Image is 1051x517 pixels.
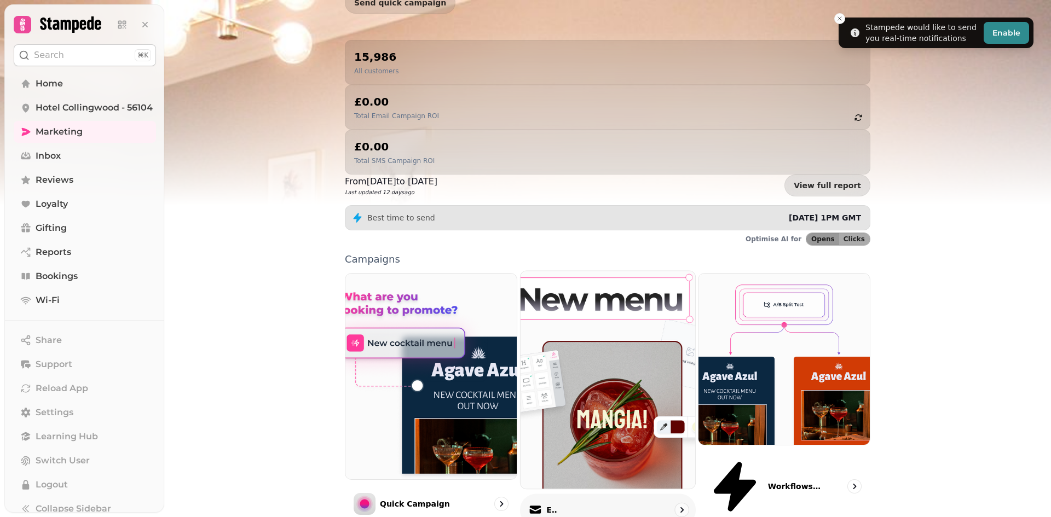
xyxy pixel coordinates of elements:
a: Gifting [14,217,156,239]
p: Total SMS Campaign ROI [354,156,435,165]
span: Bookings [36,270,78,283]
p: Workflows (coming soon) [768,481,823,492]
span: Collapse Sidebar [36,502,111,515]
a: Reviews [14,169,156,191]
span: Clicks [844,236,865,242]
button: Support [14,353,156,375]
img: Email [512,260,704,500]
p: Best time to send [367,212,435,223]
h2: £0.00 [354,94,439,109]
svg: go to [496,498,507,509]
svg: go to [676,504,687,515]
a: View full report [784,175,870,196]
button: Enable [984,22,1029,44]
button: Switch User [14,450,156,472]
span: [DATE] 1PM GMT [789,213,861,222]
a: Hotel Collingwood - 56104 [14,97,156,119]
a: Settings [14,402,156,423]
img: Workflows (coming soon) [698,274,870,445]
p: Campaigns [345,254,870,264]
span: Reports [36,246,71,259]
p: Email [546,504,557,515]
h2: £0.00 [354,139,435,154]
span: Gifting [36,222,67,235]
span: Logout [36,478,68,491]
svg: go to [849,481,860,492]
a: Wi-Fi [14,289,156,311]
span: Reviews [36,173,73,187]
span: Wi-Fi [36,294,60,307]
span: Learning Hub [36,430,98,443]
a: Loyalty [14,193,156,215]
span: Home [36,77,63,90]
a: Reports [14,241,156,263]
span: Share [36,334,62,347]
p: Last updated 12 days ago [345,188,437,196]
span: Settings [36,406,73,419]
span: Switch User [36,454,90,467]
span: Inbox [36,149,61,162]
a: Inbox [14,145,156,167]
img: Quick Campaign [345,274,517,479]
button: Search⌘K [14,44,156,66]
button: Logout [14,474,156,496]
h2: 15,986 [354,49,399,65]
button: Opens [806,233,839,245]
p: From [DATE] to [DATE] [345,175,437,188]
p: Optimise AI for [746,235,801,243]
p: Total Email Campaign ROI [354,112,439,120]
a: Learning Hub [14,426,156,448]
div: Stampede would like to send you real-time notifications [865,22,979,44]
span: Hotel Collingwood - 56104 [36,101,153,114]
div: ⌘K [135,49,151,61]
p: All customers [354,67,399,75]
button: refresh [849,108,868,127]
span: Opens [811,236,835,242]
button: Close toast [834,13,845,24]
p: Search [34,49,64,62]
a: Home [14,73,156,95]
span: Reload App [36,382,88,395]
button: Clicks [839,233,870,245]
a: Bookings [14,265,156,287]
span: Loyalty [36,197,68,211]
button: Reload App [14,377,156,399]
a: Marketing [14,121,156,143]
p: Quick Campaign [380,498,450,509]
button: Share [14,329,156,351]
span: Support [36,358,72,371]
span: Marketing [36,125,83,138]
